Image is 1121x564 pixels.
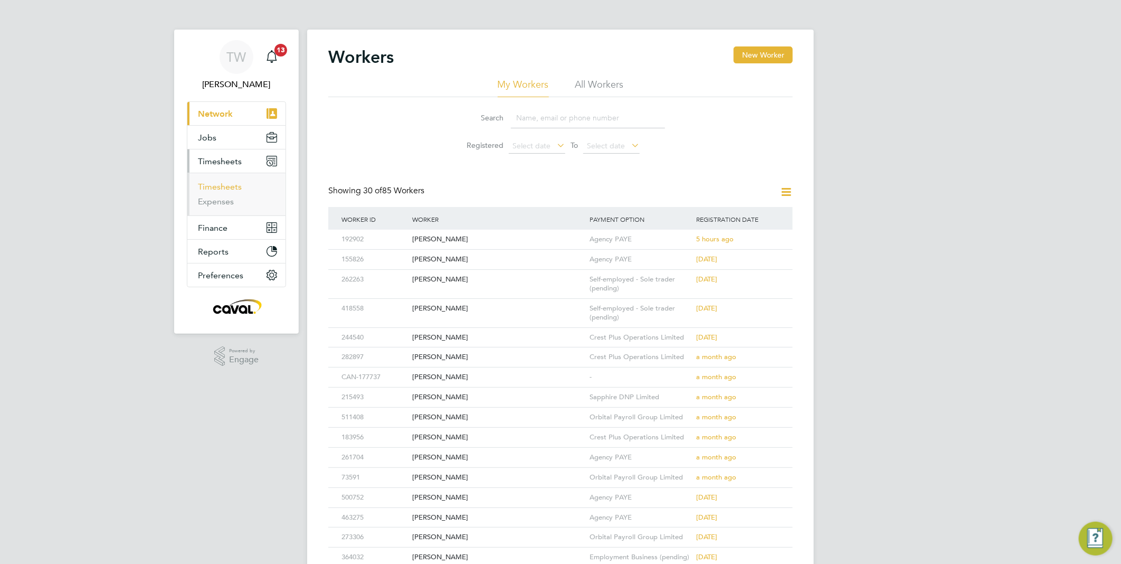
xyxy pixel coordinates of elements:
[410,448,587,467] div: [PERSON_NAME]
[410,408,587,427] div: [PERSON_NAME]
[587,488,693,507] div: Agency PAYE
[261,40,282,74] a: 13
[339,427,782,436] a: 183956[PERSON_NAME]Crest Plus Operations Limiteda month ago
[229,355,259,364] span: Engage
[696,532,717,541] span: [DATE]
[410,488,587,507] div: [PERSON_NAME]
[339,328,410,347] div: 244540
[696,275,717,284] span: [DATE]
[339,249,782,258] a: 155826[PERSON_NAME]Agency PAYE[DATE]
[339,528,410,547] div: 273306
[410,270,587,289] div: [PERSON_NAME]
[198,182,242,192] a: Timesheets
[339,270,410,289] div: 262263
[410,368,587,387] div: [PERSON_NAME]
[339,230,410,249] div: 192902
[456,140,503,150] label: Registered
[696,392,736,401] span: a month ago
[198,156,242,166] span: Timesheets
[339,347,410,367] div: 282897
[587,207,693,231] div: Payment Option
[410,468,587,487] div: [PERSON_NAME]
[696,493,717,502] span: [DATE]
[363,185,424,196] span: 85 Workers
[587,270,693,298] div: Self-employed - Sole trader (pending)
[339,507,782,516] a: 463275[PERSON_NAME]Agency PAYE[DATE]
[511,108,665,128] input: Name, email or phone number
[198,196,234,206] a: Expenses
[187,173,286,215] div: Timesheets
[410,428,587,447] div: [PERSON_NAME]
[339,368,410,387] div: CAN-177737
[198,109,233,119] span: Network
[339,488,410,507] div: 500752
[512,141,550,151] span: Select date
[198,247,229,257] span: Reports
[339,468,410,487] div: 73591
[734,46,793,63] button: New Worker
[198,270,243,280] span: Preferences
[696,352,736,361] span: a month ago
[575,78,624,97] li: All Workers
[339,387,782,396] a: 215493[PERSON_NAME]Sapphire DNP Limiteda month ago
[187,126,286,149] button: Jobs
[339,527,782,536] a: 273306[PERSON_NAME]Orbital Payroll Group Limited[DATE]
[696,412,736,421] span: a month ago
[696,513,717,522] span: [DATE]
[339,547,782,556] a: 364032[PERSON_NAME]Employment Business (pending)[DATE]
[187,149,286,173] button: Timesheets
[339,347,782,356] a: 282897[PERSON_NAME]Crest Plus Operations Limiteda month ago
[693,207,782,231] div: Registration Date
[587,328,693,347] div: Crest Plus Operations Limited
[498,78,549,97] li: My Workers
[214,346,259,366] a: Powered byEngage
[696,372,736,381] span: a month ago
[339,327,782,336] a: 244540[PERSON_NAME]Crest Plus Operations Limited[DATE]
[587,428,693,447] div: Crest Plus Operations Limited
[187,40,286,91] a: TW[PERSON_NAME]
[587,468,693,487] div: Orbital Payroll Group Limited
[339,207,410,231] div: Worker ID
[587,368,693,387] div: -
[587,408,693,427] div: Orbital Payroll Group Limited
[410,328,587,347] div: [PERSON_NAME]
[587,230,693,249] div: Agency PAYE
[187,240,286,263] button: Reports
[696,234,734,243] span: 5 hours ago
[587,347,693,367] div: Crest Plus Operations Limited
[363,185,382,196] span: 30 of
[198,223,227,233] span: Finance
[339,250,410,269] div: 155826
[187,102,286,125] button: Network
[587,299,693,327] div: Self-employed - Sole trader (pending)
[210,298,263,315] img: caval-logo-retina.png
[587,528,693,547] div: Orbital Payroll Group Limited
[1079,522,1113,556] button: Engage Resource Center
[339,487,782,496] a: 500752[PERSON_NAME]Agency PAYE[DATE]
[187,298,286,315] a: Go to home page
[410,207,587,231] div: Worker
[410,250,587,269] div: [PERSON_NAME]
[696,333,717,342] span: [DATE]
[587,508,693,528] div: Agency PAYE
[339,229,782,238] a: 192902[PERSON_NAME]Agency PAYE5 hours ago
[187,216,286,239] button: Finance
[187,264,286,287] button: Preferences
[696,473,736,482] span: a month ago
[587,388,693,407] div: Sapphire DNP Limited
[587,250,693,269] div: Agency PAYE
[696,552,717,561] span: [DATE]
[339,508,410,528] div: 463275
[456,113,503,123] label: Search
[339,467,782,476] a: 73591[PERSON_NAME]Orbital Payroll Group Limiteda month ago
[696,433,736,441] span: a month ago
[567,138,581,152] span: To
[227,50,246,64] span: TW
[587,141,625,151] span: Select date
[339,447,782,456] a: 261704[PERSON_NAME]Agency PAYEa month ago
[198,133,216,143] span: Jobs
[328,46,394,68] h2: Workers
[410,230,587,249] div: [PERSON_NAME]
[328,185,426,196] div: Showing
[410,299,587,318] div: [PERSON_NAME]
